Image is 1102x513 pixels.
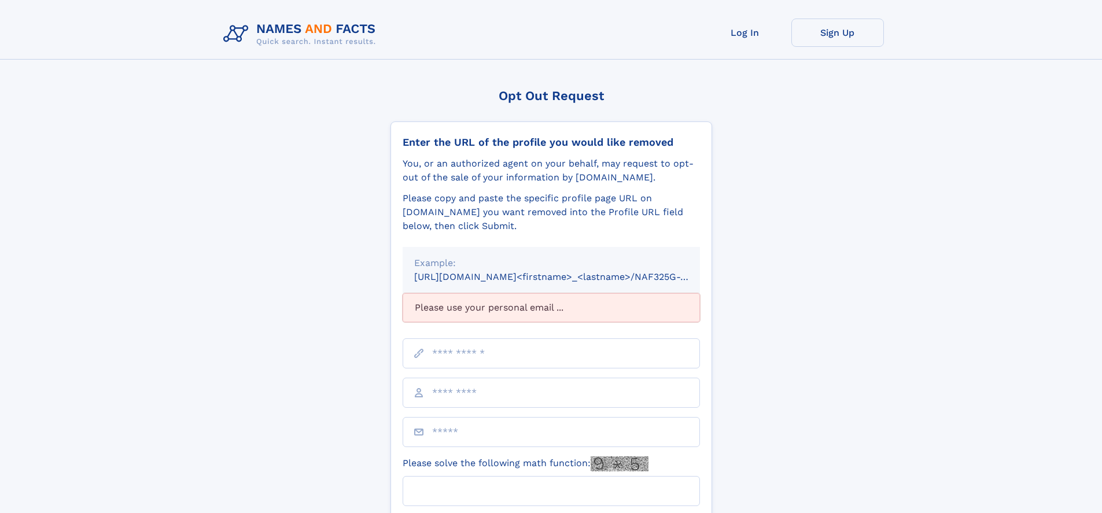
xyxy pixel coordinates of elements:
label: Please solve the following math function: [403,456,648,471]
div: Enter the URL of the profile you would like removed [403,136,700,149]
small: [URL][DOMAIN_NAME]<firstname>_<lastname>/NAF325G-xxxxxxxx [414,271,722,282]
div: Opt Out Request [390,88,712,103]
div: Example: [414,256,688,270]
div: Please copy and paste the specific profile page URL on [DOMAIN_NAME] you want removed into the Pr... [403,191,700,233]
a: Sign Up [791,19,884,47]
div: You, or an authorized agent on your behalf, may request to opt-out of the sale of your informatio... [403,157,700,184]
img: Logo Names and Facts [219,19,385,50]
div: Please use your personal email ... [403,293,700,322]
a: Log In [699,19,791,47]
